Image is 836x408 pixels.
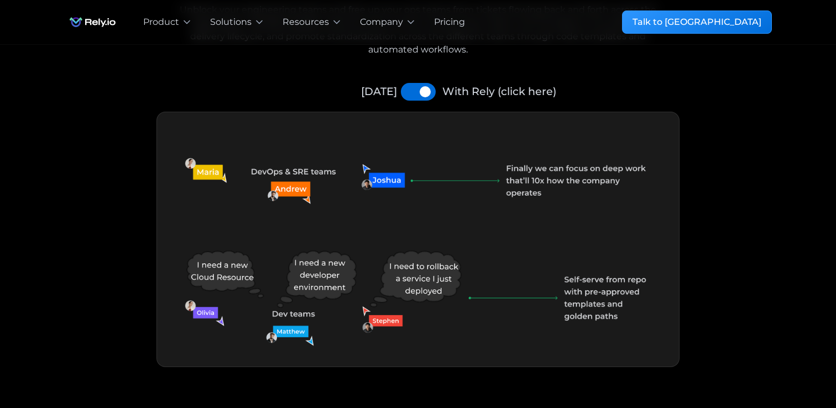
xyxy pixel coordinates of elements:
a: Talk to [GEOGRAPHIC_DATA] [622,11,772,34]
div: Solutions [210,15,252,29]
iframe: Chatbot [763,335,821,393]
img: Rely.io logo [64,11,121,33]
div: Product [143,15,179,29]
a: home [64,11,121,33]
div: Company [360,15,403,29]
div: With Rely (click here) [442,83,557,100]
div: Resources [283,15,329,29]
div: [DATE] [361,83,392,100]
div: Talk to [GEOGRAPHIC_DATA] [633,15,761,29]
a: Pricing [434,15,465,29]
